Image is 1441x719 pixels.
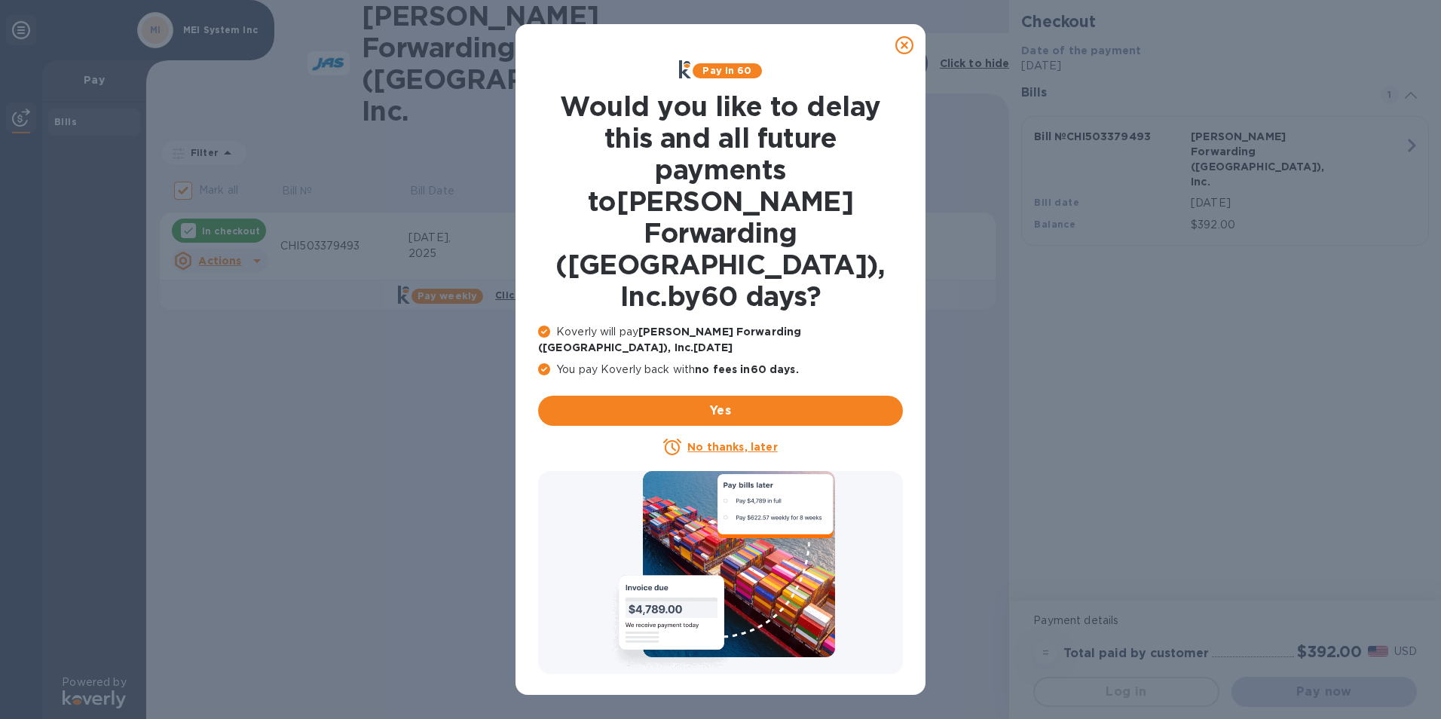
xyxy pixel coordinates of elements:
[687,441,777,453] u: No thanks, later
[538,396,903,426] button: Yes
[695,363,798,375] b: no fees in 60 days .
[538,362,903,378] p: You pay Koverly back with
[538,324,903,356] p: Koverly will pay
[702,65,751,76] b: Pay in 60
[538,90,903,312] h1: Would you like to delay this and all future payments to [PERSON_NAME] Forwarding ([GEOGRAPHIC_DAT...
[550,402,891,420] span: Yes
[538,326,801,353] b: [PERSON_NAME] Forwarding ([GEOGRAPHIC_DATA]), Inc. [DATE]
